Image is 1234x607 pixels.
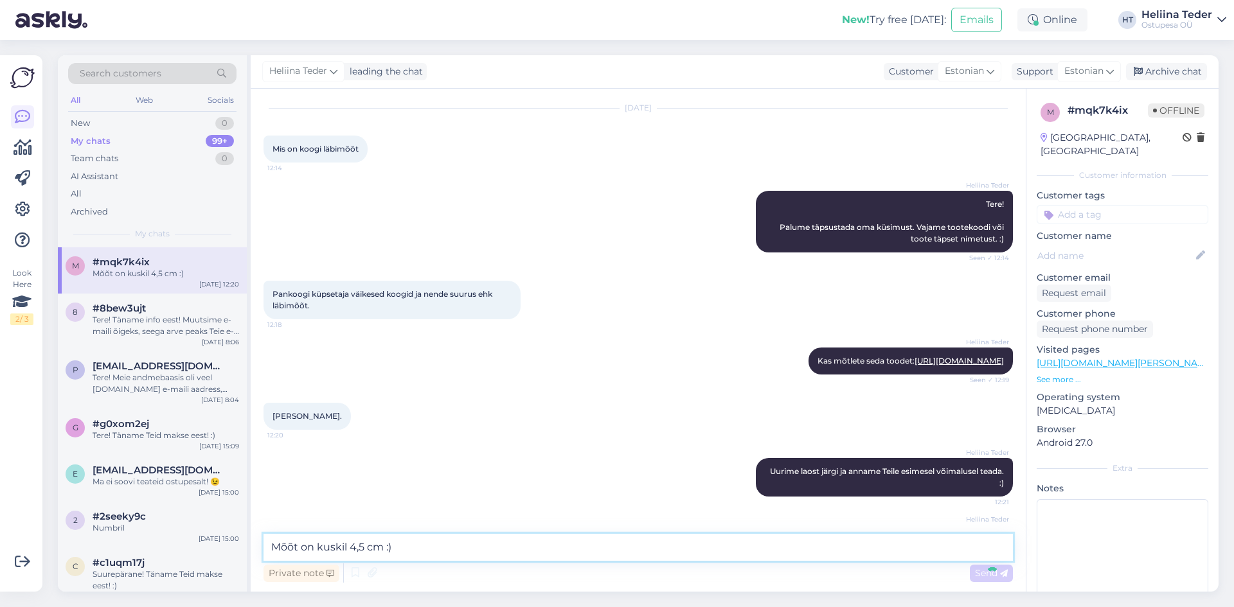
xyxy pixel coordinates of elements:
[1041,131,1183,158] div: [GEOGRAPHIC_DATA], [GEOGRAPHIC_DATA]
[206,135,234,148] div: 99+
[205,92,237,109] div: Socials
[72,261,79,270] span: m
[1037,374,1208,385] p: See more ...
[93,268,239,279] div: Mõõt on kuskil 4,5 cm :)
[961,180,1009,190] span: Heliina Teder
[202,337,239,347] div: [DATE] 8:06
[71,188,82,200] div: All
[93,418,149,430] span: #g0xom2ej
[945,64,984,78] span: Estonian
[80,67,161,80] span: Search customers
[1037,391,1208,404] p: Operating system
[770,466,1006,488] span: Uurime laost järgi ja anname Teile esimesel võimalusel teada. :)
[1141,10,1212,20] div: Heliina Teder
[1037,462,1208,474] div: Extra
[1126,63,1207,80] div: Archive chat
[135,228,170,240] span: My chats
[1037,423,1208,436] p: Browser
[1012,65,1053,78] div: Support
[273,411,342,421] span: [PERSON_NAME].
[1118,11,1136,29] div: HT
[93,256,150,268] span: #mqk7k4ix
[71,117,90,130] div: New
[93,464,226,476] span: eha.jaaksoo@mail.ee
[273,289,494,310] span: Pankoogi küpsetaja väikesed koogid ja nende suurus ehk läbimõõt.
[73,307,78,317] span: 8
[73,515,78,525] span: 2
[201,395,239,405] div: [DATE] 8:04
[267,430,316,440] span: 12:20
[1037,307,1208,321] p: Customer phone
[1037,271,1208,285] p: Customer email
[1141,20,1212,30] div: Ostupesa OÜ
[951,8,1002,32] button: Emails
[93,303,146,314] span: #8bew3ujt
[269,64,327,78] span: Heliina Teder
[10,66,35,90] img: Askly Logo
[215,117,234,130] div: 0
[93,314,239,337] div: Tere! Täname info eest! Muutsime e-maili õigeks, seega arve peaks Teie e-mailile saabuma tänase j...
[93,476,239,488] div: Ma ei soovi teateid ostupesalt! 😉
[71,135,111,148] div: My chats
[1064,64,1104,78] span: Estonian
[1037,249,1194,263] input: Add name
[215,152,234,165] div: 0
[1037,482,1208,495] p: Notes
[71,206,108,218] div: Archived
[961,497,1009,507] span: 12:21
[93,360,226,372] span: pappmarika922@gmail.com
[73,365,78,374] span: p
[1037,436,1208,450] p: Android 27.0
[961,253,1009,263] span: Seen ✓ 12:14
[1037,170,1208,181] div: Customer information
[1047,107,1054,117] span: m
[344,65,423,78] div: leading the chat
[71,152,118,165] div: Team chats
[842,13,870,26] b: New!
[71,170,118,183] div: AI Assistant
[1017,8,1087,31] div: Online
[133,92,156,109] div: Web
[961,448,1009,457] span: Heliina Teder
[199,534,239,543] div: [DATE] 15:00
[1037,285,1111,302] div: Request email
[199,488,239,497] div: [DATE] 15:00
[961,337,1009,347] span: Heliina Teder
[1037,321,1153,338] div: Request phone number
[267,163,316,173] span: 12:14
[73,561,78,571] span: c
[68,92,83,109] div: All
[884,65,934,78] div: Customer
[1148,103,1204,118] span: Offline
[818,356,1004,365] span: Kas mõtlete seda toodet:
[1141,10,1226,30] a: Heliina TederOstupesa OÜ
[93,430,239,441] div: Tere! Täname Teid makse eest! :)
[1068,103,1148,118] div: # mqk7k4ix
[273,144,359,154] span: Mis on koogi läbimõõt
[93,511,146,522] span: #2seeky9c
[93,557,145,568] span: #c1uqm17j
[1037,343,1208,356] p: Visited pages
[1037,189,1208,202] p: Customer tags
[93,372,239,395] div: Tere! Meie andmebaasis oli veel [DOMAIN_NAME] e-maili aadress, ilmselt selletõttu ei ole arve Tei...
[73,469,78,479] span: e
[961,375,1009,385] span: Seen ✓ 12:19
[915,356,1004,365] a: [URL][DOMAIN_NAME]
[264,102,1013,114] div: [DATE]
[199,279,239,289] div: [DATE] 12:20
[267,320,316,330] span: 12:18
[1037,357,1214,369] a: [URL][DOMAIN_NAME][PERSON_NAME]
[199,441,239,451] div: [DATE] 15:09
[1037,229,1208,243] p: Customer name
[93,568,239,592] div: Suurepärane! Täname Teid makse eest! :)
[1037,404,1208,418] p: [MEDICAL_DATA]
[73,423,78,432] span: g
[842,12,946,28] div: Try free [DATE]:
[961,515,1009,524] span: Heliina Teder
[1037,205,1208,224] input: Add a tag
[10,267,33,325] div: Look Here
[93,522,239,534] div: Numbril
[10,313,33,325] div: 2 / 3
